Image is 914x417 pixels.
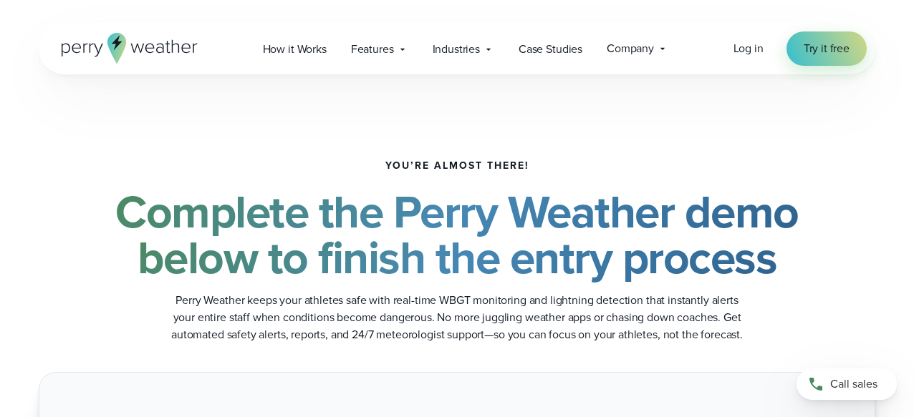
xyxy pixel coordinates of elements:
a: Call sales [797,368,897,400]
a: How it Works [251,34,339,64]
span: Call sales [830,376,877,393]
a: Try it free [786,31,867,66]
span: Try it free [804,40,850,57]
span: Industries [433,41,480,58]
strong: Complete the Perry Weather demo below to finish the entry process [115,178,799,291]
span: Company [607,40,654,57]
p: Perry Weather keeps your athletes safe with real-time WBGT monitoring and lightning detection tha... [170,292,744,343]
h5: You’re almost there! [385,160,529,172]
a: Case Studies [506,34,595,64]
span: Features [351,41,394,58]
span: Case Studies [519,41,582,58]
a: Log in [733,40,764,57]
span: How it Works [263,41,327,58]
